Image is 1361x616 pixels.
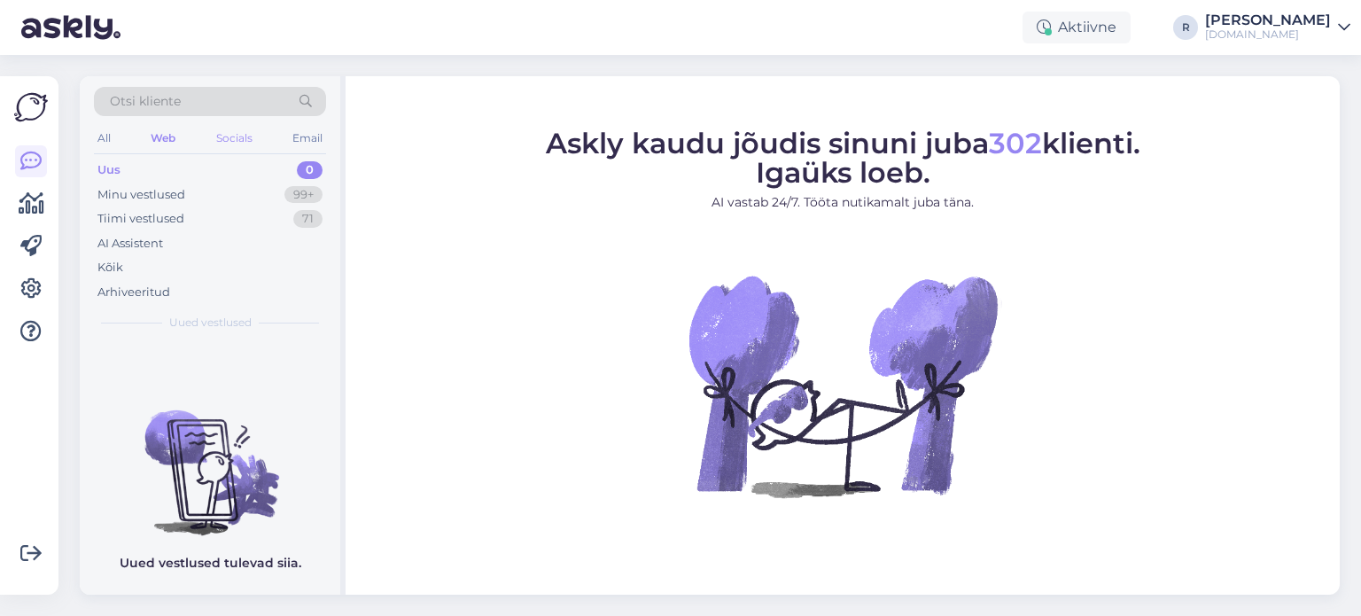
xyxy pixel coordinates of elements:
[94,127,114,150] div: All
[989,126,1042,160] span: 302
[14,90,48,124] img: Askly Logo
[97,186,185,204] div: Minu vestlused
[1205,13,1350,42] a: [PERSON_NAME][DOMAIN_NAME]
[546,193,1140,212] p: AI vastab 24/7. Tööta nutikamalt juba täna.
[293,210,323,228] div: 71
[97,210,184,228] div: Tiimi vestlused
[97,161,121,179] div: Uus
[297,161,323,179] div: 0
[1205,13,1331,27] div: [PERSON_NAME]
[97,284,170,301] div: Arhiveeritud
[1173,15,1198,40] div: R
[284,186,323,204] div: 99+
[169,315,252,331] span: Uued vestlused
[120,554,301,573] p: Uued vestlused tulevad siia.
[110,92,181,111] span: Otsi kliente
[1205,27,1331,42] div: [DOMAIN_NAME]
[97,235,163,253] div: AI Assistent
[546,126,1140,190] span: Askly kaudu jõudis sinuni juba klienti. Igaüks loeb.
[80,378,340,538] img: No chats
[213,127,256,150] div: Socials
[683,226,1002,545] img: No Chat active
[289,127,326,150] div: Email
[97,259,123,277] div: Kõik
[147,127,179,150] div: Web
[1023,12,1131,43] div: Aktiivne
